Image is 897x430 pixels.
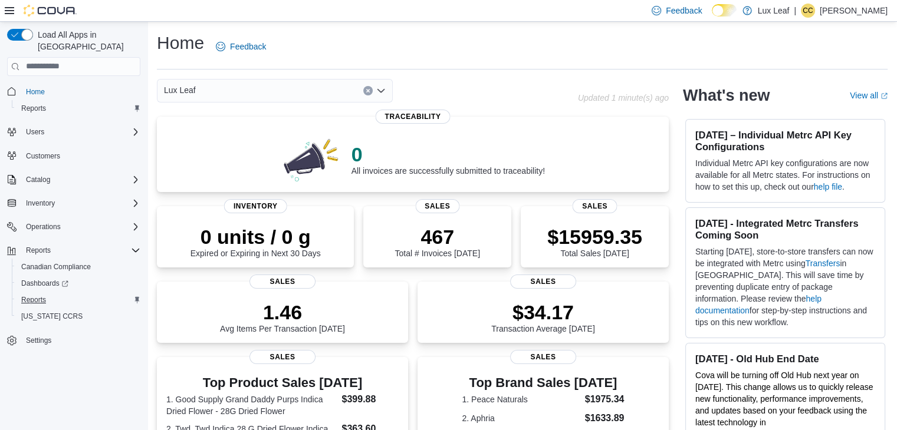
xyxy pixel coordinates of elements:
dd: $399.88 [341,392,398,406]
a: Feedback [211,35,271,58]
span: Customers [21,148,140,163]
span: Users [26,127,44,137]
a: Canadian Compliance [17,260,96,274]
a: Settings [21,333,56,348]
span: Inventory [21,196,140,210]
svg: External link [880,92,888,100]
a: Customers [21,149,65,163]
div: Expired or Expiring in Next 30 Days [190,225,321,258]
span: Sales [415,199,459,213]
p: 0 units / 0 g [190,225,321,249]
button: [US_STATE] CCRS [12,308,145,325]
h3: [DATE] - Old Hub End Date [695,353,875,365]
button: Clear input [363,86,373,95]
h3: [DATE] - Integrated Metrc Transfers Coming Soon [695,217,875,241]
dt: 1. Good Supply Grand Daddy Purps Indica Dried Flower - 28G Dried Flower [166,393,337,417]
span: Inventory [224,199,287,213]
span: Washington CCRS [17,309,140,323]
div: Cassie Cossette [801,4,815,18]
a: View allExternal link [850,91,888,100]
button: Catalog [2,171,145,188]
p: $15959.35 [547,225,642,249]
a: [US_STATE] CCRS [17,309,87,323]
button: Open list of options [376,86,386,95]
button: Home [2,83,145,100]
a: Reports [17,101,51,115]
span: CC [803,4,813,18]
button: Customers [2,147,145,164]
img: 0 [281,135,342,183]
a: help documentation [695,294,822,315]
span: Settings [21,333,140,348]
p: [PERSON_NAME] [820,4,888,18]
p: $34.17 [491,300,595,324]
span: Sales [573,199,617,213]
p: 1.46 [220,300,345,324]
button: Inventory [21,196,60,210]
p: 467 [395,225,479,249]
p: Updated 1 minute(s) ago [578,93,669,102]
span: Catalog [21,173,140,187]
span: Feedback [666,5,702,16]
button: Catalog [21,173,55,187]
h3: Top Product Sales [DATE] [166,376,399,390]
span: Lux Leaf [164,83,196,97]
span: Sales [249,350,316,364]
span: Users [21,125,140,139]
span: Home [21,84,140,99]
span: Reports [17,101,140,115]
span: Inventory [26,199,55,208]
p: Lux Leaf [758,4,790,18]
dd: $1633.89 [585,411,625,425]
span: Customers [26,151,60,161]
span: Canadian Compliance [17,260,140,274]
h3: [DATE] – Individual Metrc API Key Configurations [695,129,875,153]
span: Dashboards [21,279,68,288]
img: Cova [24,5,77,16]
span: [US_STATE] CCRS [21,312,83,321]
h2: What's new [683,86,770,105]
div: Avg Items Per Transaction [DATE] [220,300,345,333]
div: All invoices are successfully submitted to traceability! [351,143,545,176]
nav: Complex example [7,78,140,380]
span: Reports [21,295,46,305]
a: Home [21,85,50,99]
dt: 2. Aphria [462,412,580,424]
span: Reports [21,243,140,257]
button: Inventory [2,195,145,211]
button: Settings [2,332,145,349]
a: Reports [17,293,51,307]
span: Sales [249,274,316,289]
input: Dark Mode [712,4,737,16]
span: Reports [17,293,140,307]
span: Sales [510,274,576,289]
span: Home [26,87,45,97]
p: Starting [DATE], store-to-store transfers can now be integrated with Metrc using in [GEOGRAPHIC_D... [695,246,875,328]
div: Total # Invoices [DATE] [395,225,479,258]
span: Sales [510,350,576,364]
span: Traceability [375,110,450,124]
span: Reports [21,104,46,113]
span: Settings [26,336,51,345]
button: Canadian Compliance [12,259,145,275]
a: help file [814,182,842,191]
span: Reports [26,246,51,255]
p: Individual Metrc API key configurations are now available for all Metrc states. For instructions ... [695,157,875,193]
dt: 1. Peace Naturals [462,393,580,405]
button: Operations [21,220,65,234]
dd: $1975.34 [585,392,625,406]
button: Reports [12,292,145,308]
h3: Top Brand Sales [DATE] [462,376,624,390]
button: Users [2,124,145,140]
span: Canadian Compliance [21,262,91,272]
span: Dashboards [17,276,140,290]
span: Operations [26,222,61,231]
span: Catalog [26,175,50,184]
span: Load All Apps in [GEOGRAPHIC_DATA] [33,29,140,52]
div: Transaction Average [DATE] [491,300,595,333]
button: Reports [21,243,55,257]
h1: Home [157,31,204,55]
p: | [794,4,796,18]
button: Reports [2,242,145,259]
